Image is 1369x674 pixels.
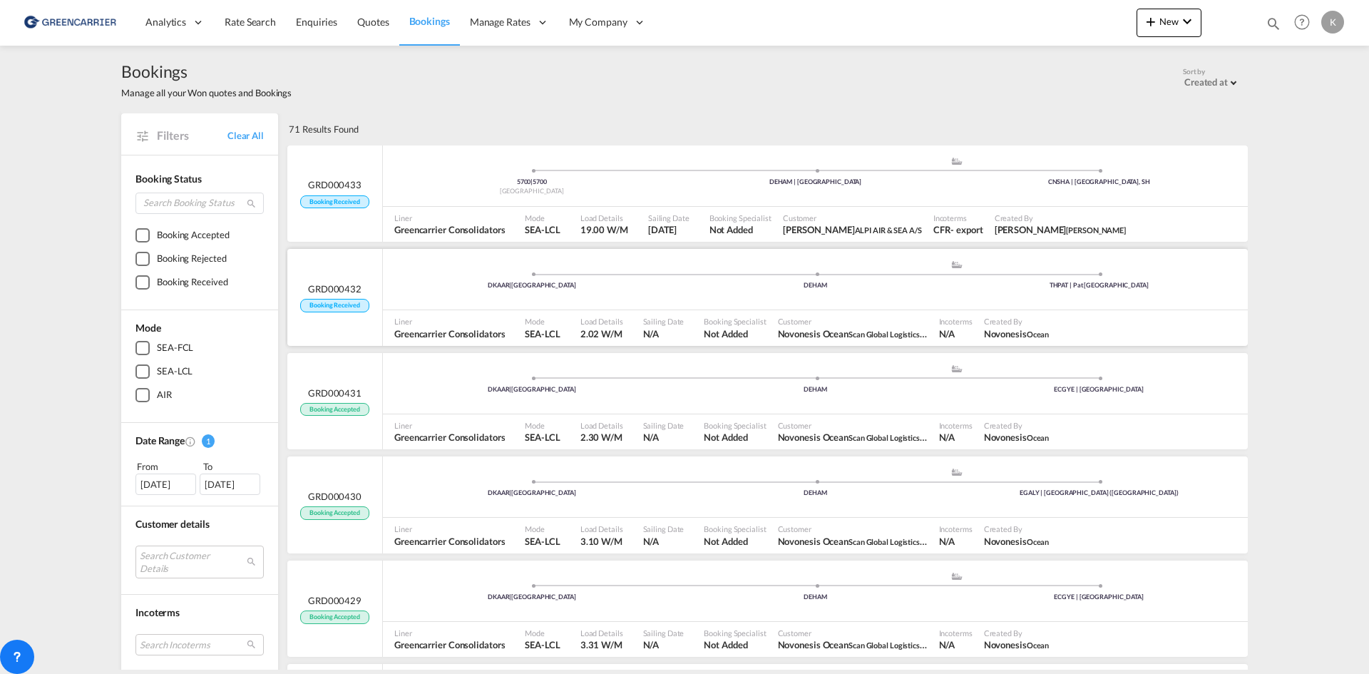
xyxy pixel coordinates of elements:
div: SEA-FCL [157,341,193,355]
div: GRD000432 Booking Received Port of OriginAarhus assets/icons/custom/ship-fill.svgassets/icons/cus... [287,249,1248,346]
span: 1 [202,434,215,448]
span: Mode [525,213,560,223]
div: K [1321,11,1344,34]
span: Greencarrier Consolidators [394,327,505,340]
span: Not Added [704,638,766,651]
span: Created By [984,316,1050,327]
span: Incoterms [939,524,973,534]
div: To [202,459,265,474]
span: Load Details [580,316,623,327]
span: Booking Accepted [300,611,369,624]
span: Mode [525,316,560,327]
span: Booking Received [300,299,369,312]
span: GRD000429 [308,594,362,607]
span: Enquiries [296,16,337,28]
span: 19.00 W/M [580,224,628,235]
span: Greencarrier Consolidators [394,223,505,236]
span: Created By [984,420,1050,431]
span: N/A [643,638,684,651]
div: AIR [157,388,172,402]
div: CNSHA | [GEOGRAPHIC_DATA], SH [957,178,1241,187]
span: Liner [394,316,505,327]
span: Quotes [357,16,389,28]
span: | [509,281,511,289]
div: Customer details [135,517,264,531]
md-checkbox: SEA-LCL [135,364,264,379]
div: ECGYE | [GEOGRAPHIC_DATA] [957,593,1241,602]
md-icon: assets/icons/custom/ship-fill.svg [948,365,965,372]
div: [DATE] [200,474,260,495]
div: Booking Accepted [157,228,229,242]
span: Novonesis Ocean [984,638,1050,651]
span: Jørgen Kristensen ALPI AIR & SEA A/S [783,223,922,236]
span: Not Added [709,223,771,236]
div: icon-magnify [1266,16,1281,37]
span: Booking Accepted [300,506,369,520]
span: Booking Accepted [300,403,369,417]
div: ECGYE | [GEOGRAPHIC_DATA] [957,385,1241,394]
div: GRD000431 Booking Accepted Port of OriginAarhus assets/icons/custom/ship-fill.svgassets/icons/cus... [287,353,1248,450]
div: GRD000430 Booking Accepted Port of OriginAarhus assets/icons/custom/ship-fill.svgassets/icons/cus... [287,456,1248,553]
span: Sailing Date [643,420,684,431]
span: Load Details [580,420,623,431]
span: 2.02 W/M [580,328,622,339]
div: DEHAM [674,385,958,394]
span: Ocean [1027,330,1050,339]
div: 71 Results Found [289,113,358,145]
span: Created By [984,524,1050,534]
span: Bookings [409,15,450,27]
span: Customer [783,213,922,223]
button: icon-plus 400-fgNewicon-chevron-down [1137,9,1201,37]
span: | [509,489,511,496]
span: GRD000431 [308,387,362,399]
div: - export [950,223,983,236]
span: Customer details [135,518,209,530]
span: From To [DATE][DATE] [135,459,264,495]
div: DKAAR [GEOGRAPHIC_DATA] [390,593,674,602]
div: [DATE] [135,474,196,495]
span: Sailing Date [643,628,684,638]
span: Ocean [1027,537,1050,546]
span: Not Added [704,431,766,444]
md-icon: assets/icons/custom/ship-fill.svg [948,158,965,165]
md-icon: assets/icons/custom/ship-fill.svg [948,573,965,580]
span: Liner [394,213,505,223]
span: Greencarrier Consolidators [394,431,505,444]
span: Customer [778,316,928,327]
md-icon: assets/icons/custom/ship-fill.svg [948,261,965,268]
span: N/A [643,327,684,340]
div: Created at [1184,76,1228,88]
div: DKAAR [GEOGRAPHIC_DATA] [390,281,674,290]
span: Liner [394,628,505,638]
div: DKAAR [GEOGRAPHIC_DATA] [390,489,674,498]
span: Liner [394,524,505,534]
div: Booking Status [135,172,264,186]
span: Created By [995,213,1126,223]
span: Booking Specialist [704,628,766,638]
span: Created By [984,628,1050,638]
span: Not Added [704,327,766,340]
span: Date Range [135,434,185,446]
span: Sort by [1183,66,1205,76]
span: Load Details [580,213,628,223]
span: SEA-LCL [525,431,560,444]
span: Load Details [580,628,623,638]
span: Sailing Date [643,524,684,534]
span: Incoterms [939,628,973,638]
span: 5700 [517,178,533,185]
span: Novonesis Ocean Scan Global Logistics A/S [778,327,928,340]
span: Booking Status [135,173,202,185]
span: N/A [643,535,684,548]
span: Incoterms [135,606,180,618]
span: Scan Global Logistics A/S [848,432,934,443]
md-checkbox: SEA-FCL [135,341,264,355]
span: GRD000433 [308,178,362,191]
span: Liner [394,420,505,431]
div: DEHAM [674,489,958,498]
span: 29 Aug 2025 [648,223,689,236]
div: DEHAM | [GEOGRAPHIC_DATA] [674,178,958,187]
span: Booking Specialist [704,420,766,431]
span: Greencarrier Consolidators [394,638,505,651]
span: SEA-LCL [525,327,560,340]
div: From [135,459,198,474]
